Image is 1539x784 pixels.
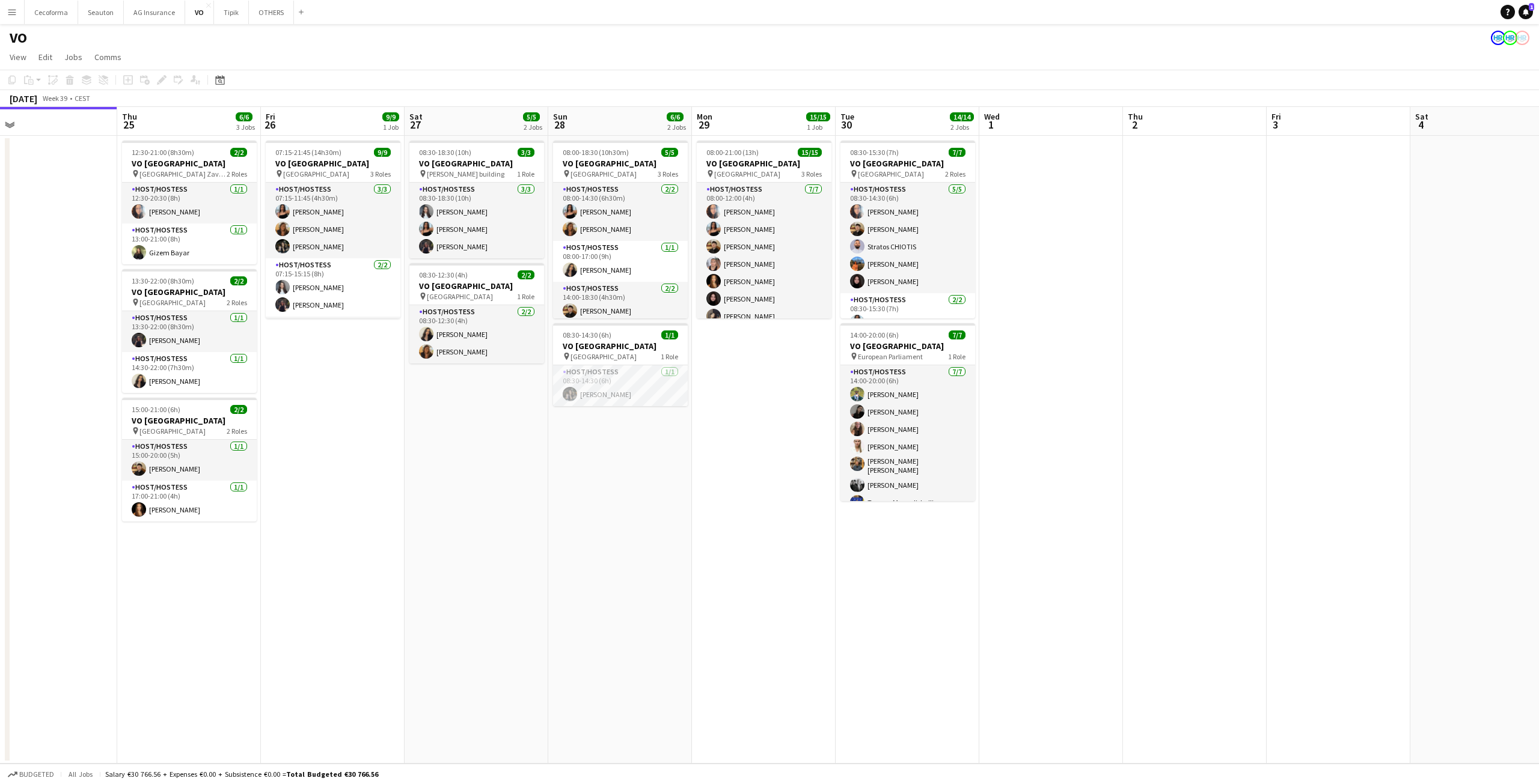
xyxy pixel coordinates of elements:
[1515,31,1529,45] app-user-avatar: HR Team
[1519,5,1533,19] a: 1
[249,1,294,24] button: OTHERS
[40,94,70,103] span: Week 39
[124,1,185,24] button: AG Insurance
[105,770,378,779] div: Salary €30 766.56 + Expenses €0.00 + Subsistence €0.00 =
[10,52,26,62] span: View
[10,93,37,105] div: [DATE]
[286,770,378,779] span: Total Budgeted €30 766.56
[64,52,82,62] span: Jobs
[1529,3,1534,11] span: 1
[25,1,78,24] button: Cecoforma
[214,1,249,24] button: Tipik
[34,49,57,65] a: Edit
[1503,31,1517,45] app-user-avatar: HR Team
[60,49,87,65] a: Jobs
[6,768,56,781] button: Budgeted
[66,770,95,779] span: All jobs
[1491,31,1505,45] app-user-avatar: HR Team
[10,29,27,47] h1: VO
[38,52,52,62] span: Edit
[94,52,121,62] span: Comms
[185,1,214,24] button: VO
[90,49,126,65] a: Comms
[75,94,90,103] div: CEST
[19,770,54,779] span: Budgeted
[5,49,31,65] a: View
[78,1,124,24] button: Seauton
